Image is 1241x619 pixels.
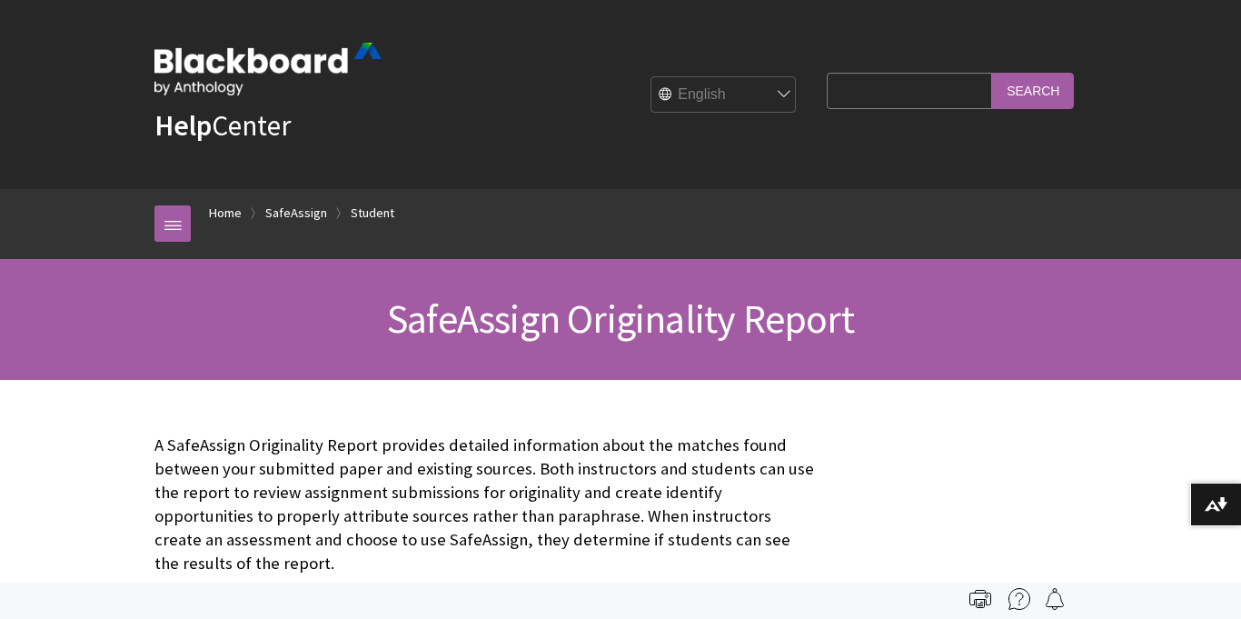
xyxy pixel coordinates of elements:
[154,434,818,576] p: A SafeAssign Originality Report provides detailed information about the matches found between you...
[969,588,991,610] img: Print
[351,202,394,225] a: Student
[1044,588,1066,610] img: Follow this page
[992,73,1074,108] input: Search
[154,107,291,144] a: HelpCenter
[265,202,327,225] a: SafeAssign
[1008,588,1030,610] img: More help
[387,294,854,344] span: SafeAssign Originality Report
[651,77,797,114] select: Site Language Selector
[209,202,242,225] a: Home
[154,43,382,95] img: Blackboard by Anthology
[154,107,212,144] strong: Help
